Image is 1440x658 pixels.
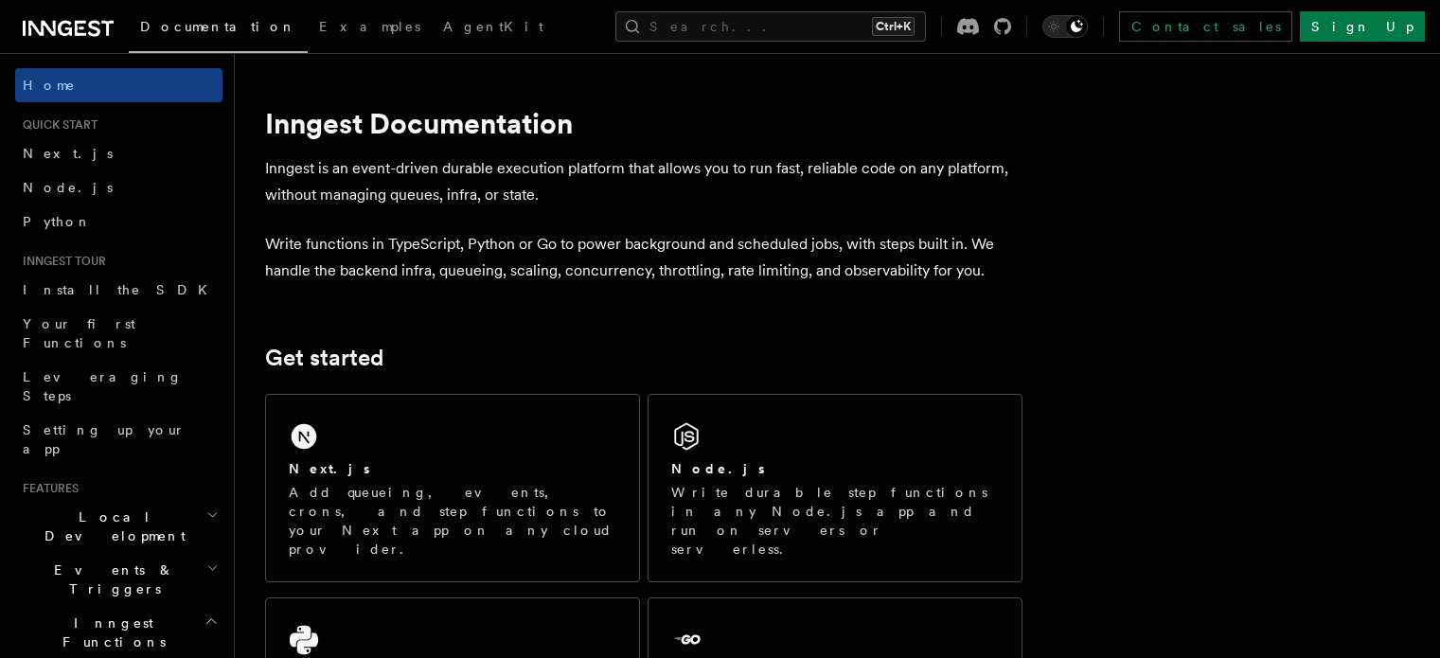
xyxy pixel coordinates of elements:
[23,76,76,95] span: Home
[648,394,1022,582] a: Node.jsWrite durable step functions in any Node.js app and run on servers or serverless.
[443,19,543,34] span: AgentKit
[15,273,222,307] a: Install the SDK
[23,316,135,350] span: Your first Functions
[129,6,308,53] a: Documentation
[15,560,206,598] span: Events & Triggers
[140,19,296,34] span: Documentation
[308,6,432,51] a: Examples
[15,360,222,413] a: Leveraging Steps
[15,481,79,496] span: Features
[265,106,1022,140] h1: Inngest Documentation
[671,459,765,478] h2: Node.js
[23,146,113,161] span: Next.js
[1042,15,1088,38] button: Toggle dark mode
[615,11,926,42] button: Search...Ctrl+K
[15,136,222,170] a: Next.js
[23,422,186,456] span: Setting up your app
[15,614,204,651] span: Inngest Functions
[1300,11,1425,42] a: Sign Up
[23,282,219,297] span: Install the SDK
[23,180,113,195] span: Node.js
[15,117,98,133] span: Quick start
[289,483,616,559] p: Add queueing, events, crons, and step functions to your Next app on any cloud provider.
[265,231,1022,284] p: Write functions in TypeScript, Python or Go to power background and scheduled jobs, with steps bu...
[15,507,206,545] span: Local Development
[15,254,106,269] span: Inngest tour
[432,6,555,51] a: AgentKit
[15,68,222,102] a: Home
[15,413,222,466] a: Setting up your app
[1119,11,1292,42] a: Contact sales
[15,500,222,553] button: Local Development
[671,483,999,559] p: Write durable step functions in any Node.js app and run on servers or serverless.
[15,170,222,205] a: Node.js
[289,459,370,478] h2: Next.js
[23,214,92,229] span: Python
[319,19,420,34] span: Examples
[15,205,222,239] a: Python
[23,369,183,403] span: Leveraging Steps
[15,307,222,360] a: Your first Functions
[265,155,1022,208] p: Inngest is an event-driven durable execution platform that allows you to run fast, reliable code ...
[872,17,915,36] kbd: Ctrl+K
[15,553,222,606] button: Events & Triggers
[265,345,383,371] a: Get started
[265,394,640,582] a: Next.jsAdd queueing, events, crons, and step functions to your Next app on any cloud provider.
